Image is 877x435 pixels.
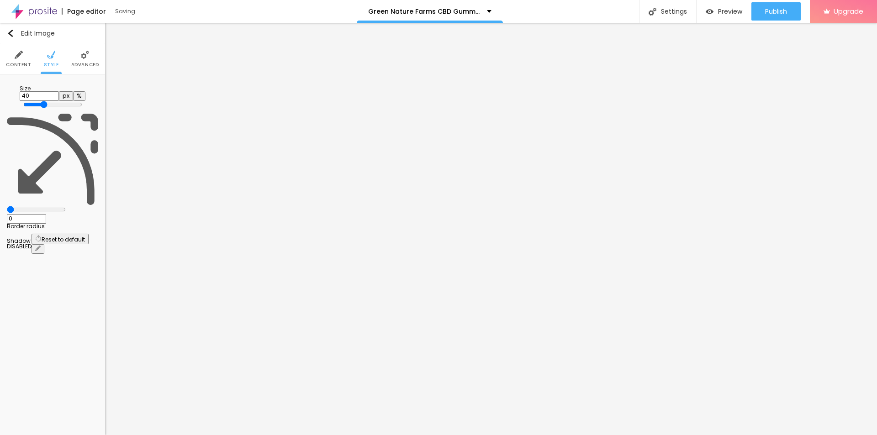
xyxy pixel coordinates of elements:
div: Border radius [7,224,98,229]
img: Icone [15,51,23,59]
div: Edit Image [7,30,55,37]
img: view-1.svg [706,8,713,16]
div: Size [20,86,85,91]
img: Icone [81,51,89,59]
img: Icone [7,114,98,205]
button: Preview [697,2,751,21]
div: Saving... [115,9,220,14]
span: Upgrade [834,7,863,15]
img: Icone [47,51,55,59]
img: Icone [7,30,14,37]
span: DISABLED [7,242,32,250]
span: Content [6,63,31,67]
div: Shadow [7,238,32,244]
img: Icone [649,8,656,16]
button: Publish [751,2,801,21]
p: Green Nature Farms CBD Gummies [368,8,480,15]
span: Reset to default [42,236,85,243]
button: % [73,91,85,101]
iframe: Editor [105,23,877,435]
span: Publish [765,8,787,15]
span: Preview [718,8,742,15]
span: Style [44,63,59,67]
span: Advanced [71,63,99,67]
div: Page editor [62,8,106,15]
button: Reset to default [32,234,89,244]
button: px [59,91,73,101]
